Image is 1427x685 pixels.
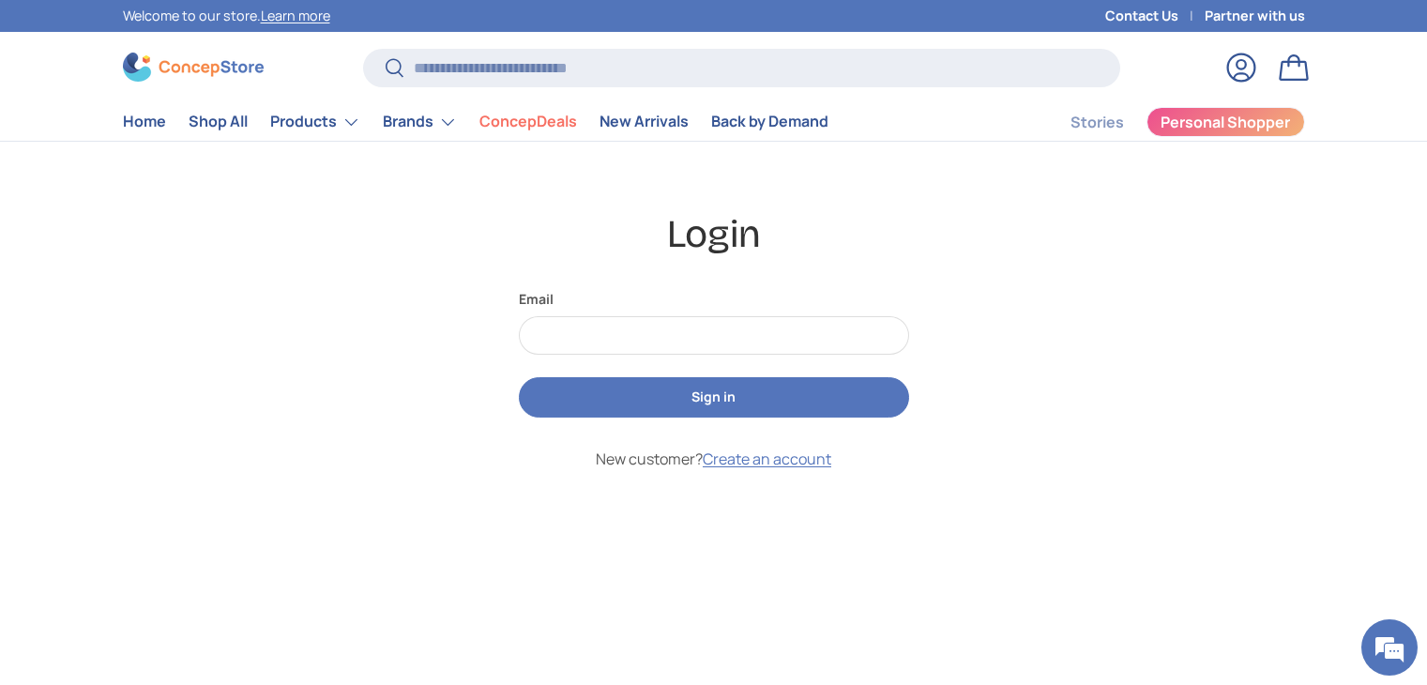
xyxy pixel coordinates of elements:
[711,103,828,140] a: Back by Demand
[1161,114,1290,129] span: Personal Shopper
[1025,103,1305,141] nav: Secondary
[372,103,468,141] summary: Brands
[383,103,457,141] a: Brands
[1146,107,1305,137] a: Personal Shopper
[259,103,372,141] summary: Products
[123,209,1305,260] h1: Login
[123,103,828,141] nav: Primary
[1105,6,1205,26] a: Contact Us
[189,103,248,140] a: Shop All
[519,289,909,309] label: Email
[479,103,577,140] a: ConcepDeals
[703,449,831,469] a: Create an account
[1070,104,1124,141] a: Stories
[519,493,909,628] iframe: Social Login
[519,377,909,418] button: Sign in
[600,103,689,140] a: New Arrivals
[123,53,264,82] img: ConcepStore
[1205,6,1305,26] a: Partner with us
[270,103,360,141] a: Products
[123,103,166,140] a: Home
[123,6,330,26] p: Welcome to our store.
[519,448,909,470] p: New customer?
[261,7,330,24] a: Learn more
